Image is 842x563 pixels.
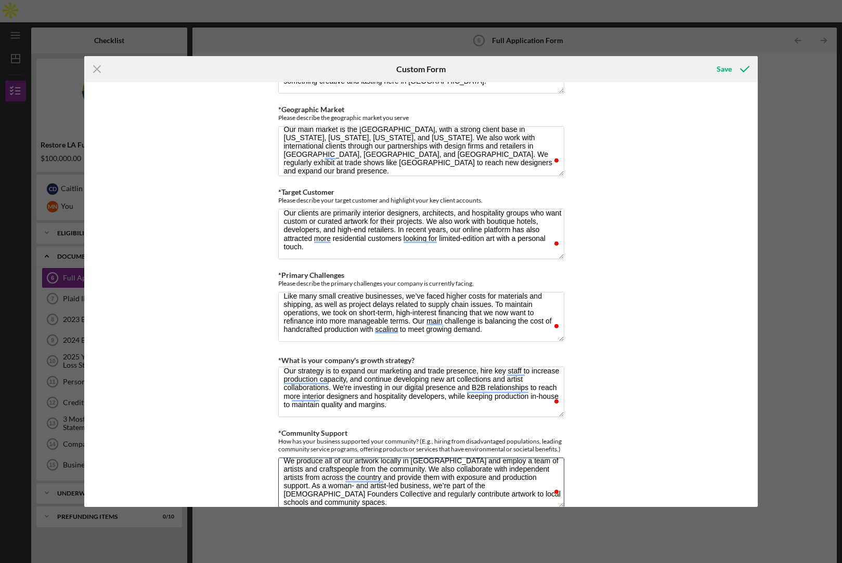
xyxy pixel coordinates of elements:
[278,428,347,437] label: *Community Support
[278,458,564,507] textarea: To enrich screen reader interactions, please activate Accessibility in Grammarly extension settings
[278,279,564,287] div: Please describe the primary challenges your company is currently facing.
[278,292,564,342] textarea: To enrich screen reader interactions, please activate Accessibility in Grammarly extension settings
[278,271,344,279] label: *Primary Challenges
[278,367,564,417] textarea: To enrich screen reader interactions, please activate Accessibility in Grammarly extension settings
[396,64,446,74] h6: Custom Form
[278,209,564,259] textarea: To enrich screen reader interactions, please activate Accessibility in Grammarly extension settings
[278,356,414,365] label: *What is your company's growth strategy?
[278,105,344,114] label: *Geographic Market
[278,187,334,196] label: *Target Customer
[278,114,564,122] div: Please describe the geographic market you serve
[717,59,732,79] div: Save
[278,126,564,176] textarea: To enrich screen reader interactions, please activate Accessibility in Grammarly extension settings
[706,59,758,79] button: Save
[278,437,564,453] div: How has your business supported your community? (E.g., hiring from disadvantaged populations, lea...
[278,196,564,204] div: Please describe your target customer and highlight your key client accounts.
